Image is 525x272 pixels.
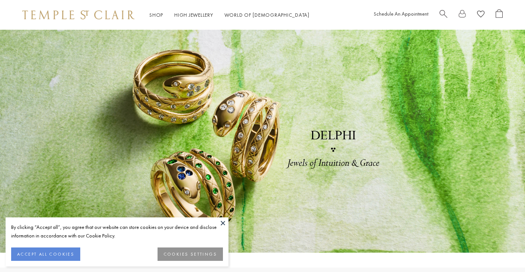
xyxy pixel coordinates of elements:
[477,9,485,21] a: View Wishlist
[174,12,213,18] a: High JewelleryHigh Jewellery
[488,237,518,265] iframe: Gorgias live chat messenger
[224,12,310,18] a: World of [DEMOGRAPHIC_DATA]World of [DEMOGRAPHIC_DATA]
[440,9,447,21] a: Search
[22,10,135,19] img: Temple St. Clair
[496,9,503,21] a: Open Shopping Bag
[374,10,428,17] a: Schedule An Appointment
[158,247,223,261] button: COOKIES SETTINGS
[11,223,223,240] div: By clicking “Accept all”, you agree that our website can store cookies on your device and disclos...
[149,12,163,18] a: ShopShop
[11,247,80,261] button: ACCEPT ALL COOKIES
[149,10,310,20] nav: Main navigation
